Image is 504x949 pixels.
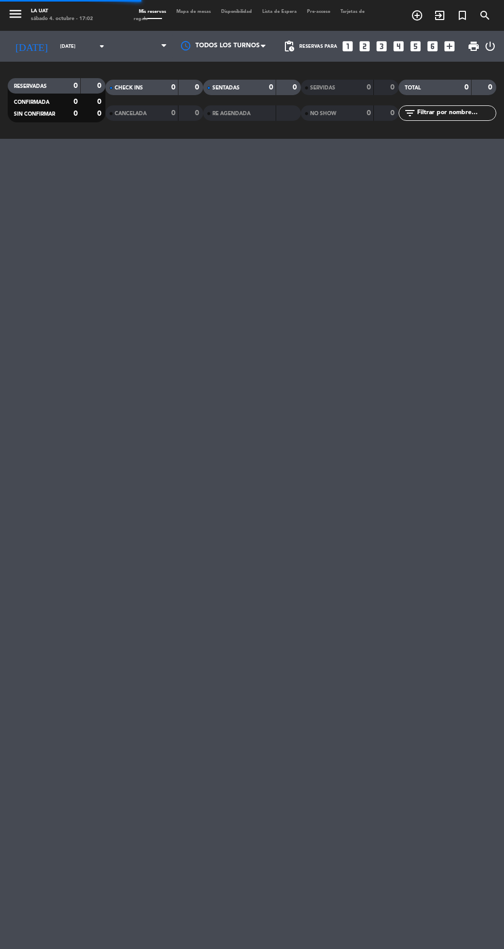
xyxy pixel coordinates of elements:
[293,84,299,91] strong: 0
[310,111,336,116] span: NO SHOW
[14,112,55,117] span: SIN CONFIRMAR
[443,40,456,53] i: add_box
[426,40,439,53] i: looks_6
[14,100,49,105] span: CONFIRMADA
[283,40,295,52] span: pending_actions
[479,9,491,22] i: search
[115,111,147,116] span: CANCELADA
[405,85,421,90] span: TOTAL
[74,98,78,105] strong: 0
[467,40,480,52] span: print
[416,107,496,119] input: Filtrar por nombre...
[14,84,47,89] span: RESERVADAS
[257,9,302,14] span: Lista de Espera
[484,31,496,62] div: LOG OUT
[171,109,175,117] strong: 0
[97,82,103,89] strong: 0
[341,40,354,53] i: looks_one
[97,98,103,105] strong: 0
[464,84,469,91] strong: 0
[195,84,201,91] strong: 0
[96,40,108,52] i: arrow_drop_down
[411,9,423,22] i: add_circle_outline
[8,6,23,22] i: menu
[216,9,257,14] span: Disponibilidad
[358,40,371,53] i: looks_two
[31,15,93,23] div: sábado 4. octubre - 17:02
[434,9,446,22] i: exit_to_app
[484,40,496,52] i: power_settings_new
[8,36,55,57] i: [DATE]
[74,110,78,117] strong: 0
[409,40,422,53] i: looks_5
[390,84,397,91] strong: 0
[212,111,250,116] span: RE AGENDADA
[97,110,103,117] strong: 0
[212,85,240,90] span: SENTADAS
[171,84,175,91] strong: 0
[8,6,23,24] button: menu
[171,9,216,14] span: Mapa de mesas
[404,107,416,119] i: filter_list
[392,40,405,53] i: looks_4
[74,82,78,89] strong: 0
[456,9,469,22] i: turned_in_not
[302,9,335,14] span: Pre-acceso
[31,8,93,15] div: La Uat
[134,9,171,14] span: Mis reservas
[310,85,335,90] span: SERVIDAS
[299,44,337,49] span: Reservas para
[367,84,371,91] strong: 0
[488,84,494,91] strong: 0
[367,109,371,117] strong: 0
[269,84,273,91] strong: 0
[390,109,397,117] strong: 0
[375,40,388,53] i: looks_3
[195,109,201,117] strong: 0
[115,85,143,90] span: CHECK INS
